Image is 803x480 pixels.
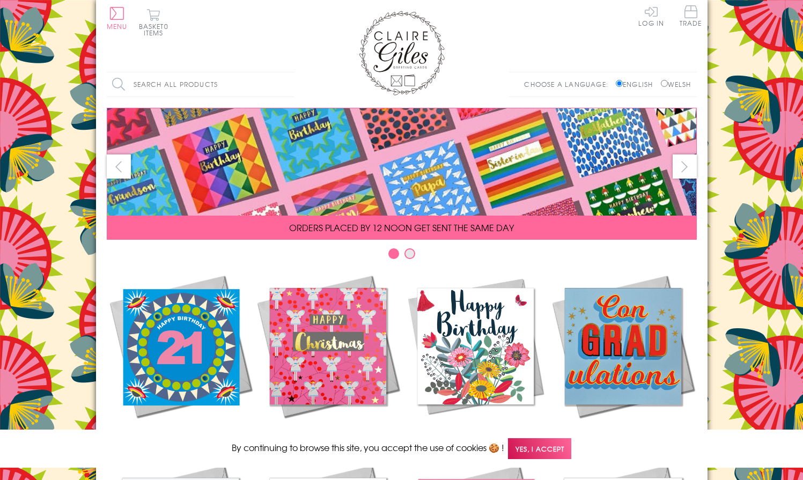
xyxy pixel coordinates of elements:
[359,11,445,95] img: Claire Giles Greetings Cards
[107,272,254,441] a: New Releases
[680,5,702,28] a: Trade
[524,79,614,89] p: Choose a language:
[661,80,668,87] input: Welsh
[402,272,549,441] a: Birthdays
[284,72,294,97] input: Search
[300,428,355,441] span: Christmas
[616,79,658,89] label: English
[145,428,215,441] span: New Releases
[450,428,501,441] span: Birthdays
[139,9,168,36] button: Basket0 items
[680,5,702,26] span: Trade
[616,80,623,87] input: English
[508,438,571,459] span: Yes, I accept
[388,248,399,259] button: Carousel Page 1 (Current Slide)
[404,248,415,259] button: Carousel Page 2
[107,21,128,31] span: Menu
[107,154,131,179] button: prev
[673,154,697,179] button: next
[107,7,128,29] button: Menu
[595,428,651,441] span: Academic
[638,5,664,26] a: Log In
[289,221,514,234] span: ORDERS PLACED BY 12 NOON GET SENT THE SAME DAY
[661,79,691,89] label: Welsh
[549,272,697,441] a: Academic
[107,72,294,97] input: Search all products
[144,21,168,38] span: 0 items
[254,272,402,441] a: Christmas
[107,248,697,264] div: Carousel Pagination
